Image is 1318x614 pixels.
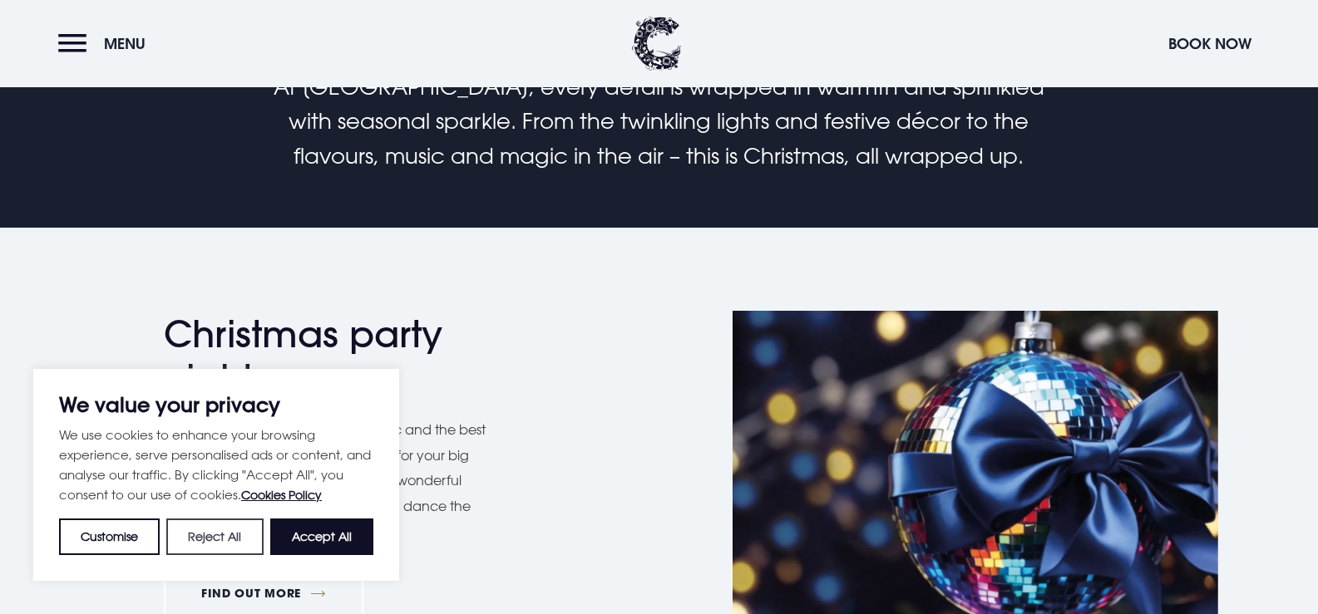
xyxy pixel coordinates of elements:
button: Reject All [166,518,263,555]
button: Customise [59,518,160,555]
p: We value your privacy [59,395,373,415]
button: Menu [58,26,154,61]
p: We use cookies to enhance your browsing experience, serve personalised ads or content, and analys... [59,425,373,505]
a: Cookies Policy [241,488,322,502]
button: Accept All [270,518,373,555]
button: Book Now [1160,26,1260,61]
span: Menu [104,34,146,53]
p: Experience Christmas as it should be – cosy, stylish and effortlessly luxurious. At [GEOGRAPHIC_D... [263,35,1054,173]
img: Clandeboye Lodge [632,17,682,71]
div: We value your privacy [33,369,399,581]
h2: Christmas party nights [164,312,488,400]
